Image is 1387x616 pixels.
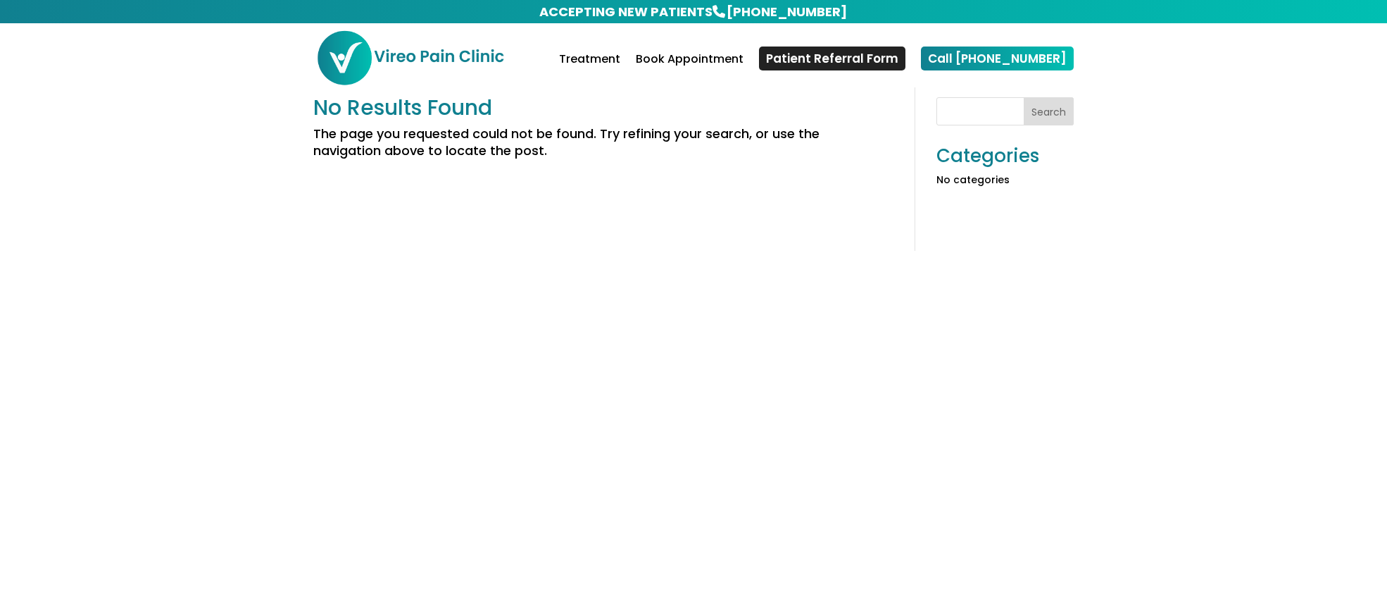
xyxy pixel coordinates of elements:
[921,47,1074,70] a: Call [PHONE_NUMBER]
[316,30,505,86] img: Vireo Pain Clinic
[936,147,1074,172] h2: Categories
[313,97,873,125] h1: No Results Found
[559,54,620,87] a: Treatment
[1024,97,1074,125] button: Search
[725,1,848,22] a: [PHONE_NUMBER]
[759,47,905,70] a: Patient Referral Form
[636,54,743,87] a: Book Appointment
[936,172,1074,189] li: No categories
[313,125,873,159] p: The page you requested could not be found. Try refining your search, or use the navigation above ...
